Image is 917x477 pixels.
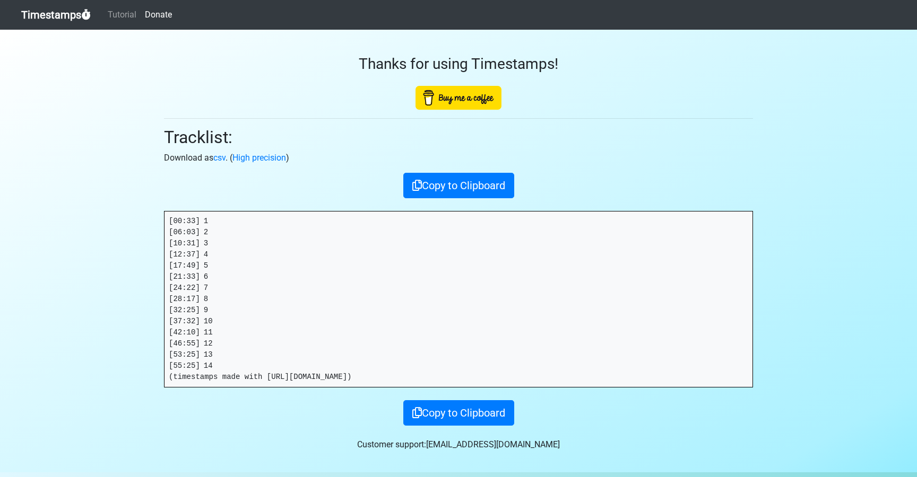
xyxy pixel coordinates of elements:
[164,152,753,164] p: Download as . ( )
[416,86,501,110] img: Buy Me A Coffee
[103,4,141,25] a: Tutorial
[403,173,514,198] button: Copy to Clipboard
[164,127,753,147] h2: Tracklist:
[141,4,176,25] a: Donate
[165,211,752,387] pre: [00:33] 1 [06:03] 2 [10:31] 3 [12:37] 4 [17:49] 5 [21:33] 6 [24:22] 7 [28:17] 8 [32:25] 9 [37:32]...
[232,153,286,163] a: High precision
[403,400,514,426] button: Copy to Clipboard
[21,4,91,25] a: Timestamps
[164,55,753,73] h3: Thanks for using Timestamps!
[213,153,226,163] a: csv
